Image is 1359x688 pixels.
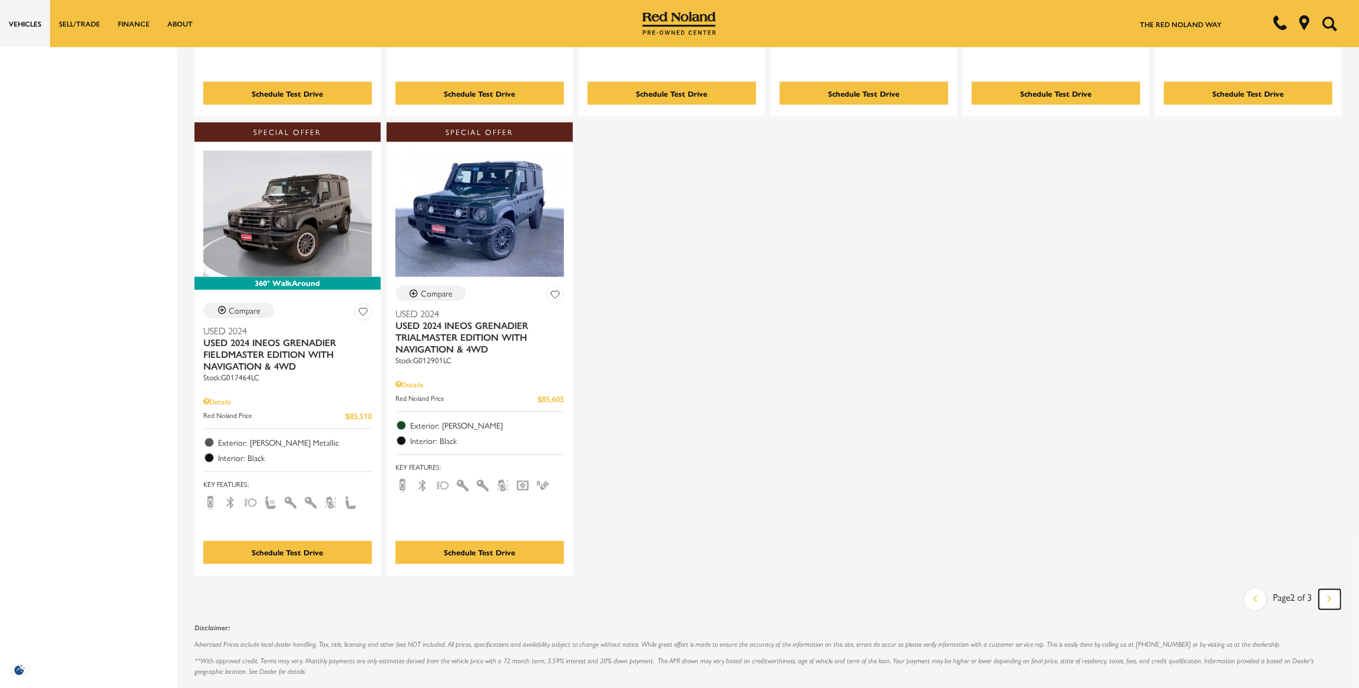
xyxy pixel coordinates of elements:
span: Bluetooth [415,479,430,490]
div: Schedule Test Drive - Used 2024 INEOS Grenadier Fieldmaster Edition With Navigation & 4WD [203,541,372,564]
span: Used 2024 INEOS Grenadier Fieldmaster Edition With Navigation & 4WD [203,337,363,373]
span: Interior Accents [456,479,470,490]
div: Schedule Test Drive - Used 2024 INEOS Grenadier Wagon With Navigation & 4WD [972,82,1140,105]
span: Used 2024 [203,325,363,337]
span: Used 2024 INEOS Grenadier Trialmaster Edition With Navigation & 4WD [395,320,555,355]
img: 2024 INEOS Grenadier Trialmaster Edition [395,151,564,277]
div: Schedule Test Drive - Used 2024 INEOS Grenadier Fieldmaster Edition With Navigation & 4WD [780,82,948,105]
span: Fog Lights [243,496,258,507]
span: Interior: Black [410,435,564,447]
img: Opt-Out Icon [6,664,33,676]
p: **With approved credit. Terms may vary. Monthly payments are only estimates derived from the vehi... [194,656,1341,677]
span: $85,510 [345,410,372,423]
span: Interior: Black [218,452,372,464]
div: Schedule Test Drive [252,88,323,99]
span: Red Noland Price [203,410,345,423]
button: Compare Vehicle [395,286,466,301]
div: 360° WalkAround [194,277,381,290]
span: Key Features : [395,461,564,474]
button: Compare Vehicle [203,303,274,318]
span: Red Noland Price [395,393,537,406]
div: Schedule Test Drive [252,547,323,558]
span: $85,605 [537,393,564,406]
div: Schedule Test Drive [444,88,515,99]
section: Click to Open Cookie Consent Modal [6,664,33,676]
div: Schedule Test Drive - Used 2024 INEOS Grenadier Trialmaster Edition With Navigation & 4WD [395,541,564,564]
span: Keyless Entry [476,479,490,490]
a: Red Noland Pre-Owned [642,16,717,28]
span: Navigation Sys [516,479,530,490]
span: Interior Accents [283,496,298,507]
strong: Disclaimer: [194,624,230,633]
div: Special Offer [194,123,381,141]
button: Save Vehicle [546,286,564,308]
span: Lane Warning [324,496,338,507]
span: Used 2024 [395,308,555,320]
span: Exterior: [PERSON_NAME] [410,420,564,432]
div: Schedule Test Drive [1212,88,1284,99]
p: Advertised Prices include local dealer handling. Tax, title, licensing and other fees NOT include... [194,640,1341,650]
div: Compare [421,288,453,299]
div: Special Offer [387,123,573,141]
a: previous page [1245,590,1266,610]
div: Stock : G017464LC [203,373,372,383]
a: Red Noland Price $85,510 [203,410,372,423]
button: Save Vehicle [354,303,372,325]
span: Bluetooth [223,496,238,507]
span: Backup Camera [395,479,410,490]
button: Open the search field [1318,1,1341,47]
div: Schedule Test Drive [828,88,899,99]
span: Exterior: [PERSON_NAME] Metallic [218,437,372,449]
span: Key Features : [203,478,372,491]
div: Schedule Test Drive - Used 2024 INEOS Grenadier Wagon With Navigation & 4WD [395,82,564,105]
div: Schedule Test Drive [636,88,707,99]
span: Backup Camera [203,496,217,507]
div: Pricing Details - Used 2024 INEOS Grenadier Trialmaster Edition With Navigation & 4WD [395,380,564,390]
span: Parking Assist [536,479,550,490]
a: Used 2024Used 2024 INEOS Grenadier Fieldmaster Edition With Navigation & 4WD [203,325,372,373]
div: Schedule Test Drive - Used 2024 INEOS Grenadier Trialmaster Edition With Navigation & 4WD [203,82,372,105]
a: Red Noland Price $85,605 [395,393,564,406]
span: Lane Warning [496,479,510,490]
a: The Red Noland Way [1140,19,1222,29]
span: Fog Lights [436,479,450,490]
div: Schedule Test Drive [1020,88,1091,99]
img: 2024 INEOS Grenadier Fieldmaster Edition [203,151,372,277]
a: Used 2024Used 2024 INEOS Grenadier Trialmaster Edition With Navigation & 4WD [395,308,564,355]
a: next page [1319,590,1341,610]
div: Pricing Details - Used 2024 INEOS Grenadier Fieldmaster Edition With Navigation & 4WD [203,397,372,407]
div: Schedule Test Drive - Used 2024 INEOS Grenadier Wagon With Navigation & 4WD [588,82,756,105]
div: Page 2 of 3 [1267,588,1318,611]
div: Schedule Test Drive [444,547,515,558]
span: Heated Seats [263,496,278,507]
img: Red Noland Pre-Owned [642,12,717,35]
span: Keyless Entry [304,496,318,507]
div: Stock : G012901LC [395,355,564,366]
span: Leather Seats [344,496,358,507]
div: Compare [229,305,261,316]
div: Schedule Test Drive - Used 2024 INEOS Grenadier Wagon With Navigation & 4WD [1164,82,1332,105]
